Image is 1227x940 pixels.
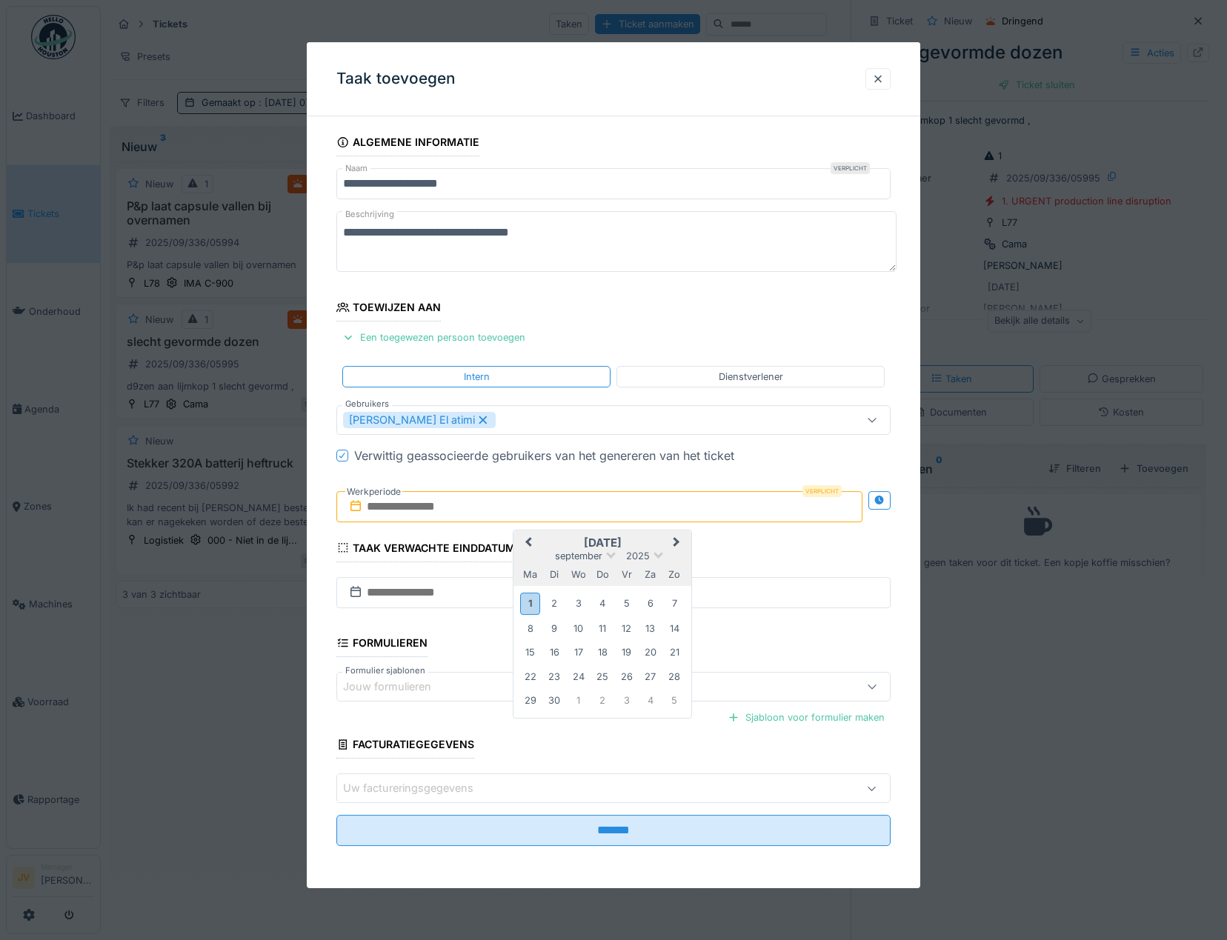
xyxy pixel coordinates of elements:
div: Verplicht [831,162,870,174]
span: 2025 [626,550,650,561]
div: Choose donderdag 11 september 2025 [592,619,612,639]
label: Naam [342,162,370,175]
div: Choose woensdag 10 september 2025 [568,619,588,639]
div: Taak verwachte einddatum [336,537,515,562]
div: Choose zaterdag 20 september 2025 [640,642,660,662]
div: Choose zaterdag 4 oktober 2025 [640,690,660,710]
div: Choose maandag 1 september 2025 [520,593,540,615]
div: Sjabloon voor formulier maken [722,707,891,727]
div: Choose maandag 22 september 2025 [520,667,540,687]
div: Toewijzen aan [336,296,441,321]
div: Choose zondag 14 september 2025 [665,619,685,639]
div: Choose zondag 28 september 2025 [665,667,685,687]
div: [PERSON_NAME] El atimi [343,412,496,428]
div: Choose donderdag 25 september 2025 [592,667,612,687]
div: Choose dinsdag 16 september 2025 [545,642,565,662]
div: zondag [665,564,685,584]
div: Algemene informatie [336,131,479,156]
h2: [DATE] [513,536,691,550]
div: Facturatiegegevens [336,733,474,759]
label: Beschrijving [342,205,397,224]
div: Choose woensdag 3 september 2025 [568,594,588,614]
div: Choose zaterdag 27 september 2025 [640,667,660,687]
div: Choose dinsdag 23 september 2025 [545,667,565,687]
label: Gebruikers [342,398,392,410]
div: Choose zaterdag 13 september 2025 [640,619,660,639]
div: Intern [464,370,490,384]
div: Choose dinsdag 9 september 2025 [545,619,565,639]
div: donderdag [592,564,612,584]
button: Next Month [666,532,690,556]
div: Month september, 2025 [518,591,686,713]
div: Choose vrijdag 3 oktober 2025 [616,690,636,710]
div: Formulieren [336,632,428,657]
div: Choose vrijdag 12 september 2025 [616,619,636,639]
div: Uw factureringsgegevens [343,781,494,797]
h3: Taak toevoegen [336,70,456,88]
div: Een toegewezen persoon toevoegen [336,328,531,348]
div: Choose dinsdag 30 september 2025 [545,690,565,710]
div: Choose vrijdag 26 september 2025 [616,667,636,687]
div: maandag [520,564,540,584]
div: Choose woensdag 1 oktober 2025 [568,690,588,710]
div: Choose vrijdag 19 september 2025 [616,642,636,662]
div: dinsdag [545,564,565,584]
label: Werkperiode [345,484,402,500]
div: Choose vrijdag 5 september 2025 [616,594,636,614]
div: zaterdag [640,564,660,584]
div: Choose donderdag 18 september 2025 [592,642,612,662]
div: woensdag [568,564,588,584]
div: Jouw formulieren [343,679,452,695]
div: Choose maandag 29 september 2025 [520,690,540,710]
div: Choose zaterdag 6 september 2025 [640,594,660,614]
div: Dienstverlener [719,370,783,384]
div: Verwittig geassocieerde gebruikers van het genereren van het ticket [354,447,734,464]
div: Verplicht [802,485,842,497]
div: Choose zondag 7 september 2025 [665,594,685,614]
div: Choose donderdag 2 oktober 2025 [592,690,612,710]
div: Choose woensdag 24 september 2025 [568,667,588,687]
div: Choose zondag 5 oktober 2025 [665,690,685,710]
div: Choose woensdag 17 september 2025 [568,642,588,662]
div: vrijdag [616,564,636,584]
div: Choose maandag 8 september 2025 [520,619,540,639]
div: Choose zondag 21 september 2025 [665,642,685,662]
span: september [555,550,602,561]
div: Choose maandag 15 september 2025 [520,642,540,662]
div: Choose dinsdag 2 september 2025 [545,594,565,614]
label: Formulier sjablonen [342,664,428,677]
div: Choose donderdag 4 september 2025 [592,594,612,614]
button: Previous Month [515,532,539,556]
